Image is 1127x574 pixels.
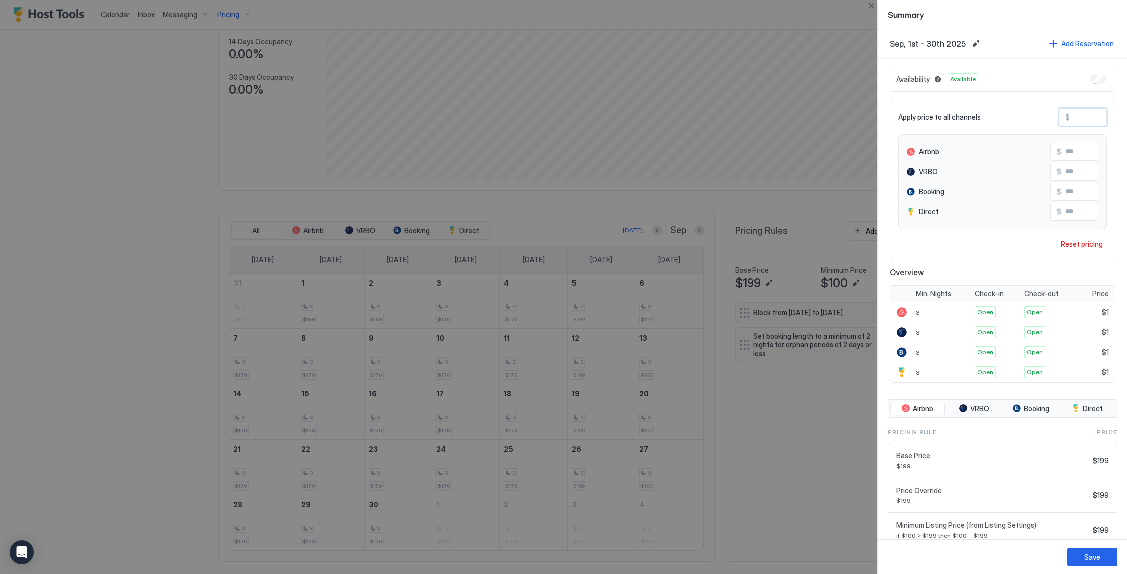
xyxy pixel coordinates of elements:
[916,349,920,356] span: 3
[916,369,920,376] span: 3
[947,402,1001,416] button: VRBO
[1061,239,1103,249] div: Reset pricing
[932,73,944,85] button: Blocked dates override all pricing rules and remain unavailable until manually unblocked
[1024,289,1059,298] span: Check-out
[1092,289,1109,298] span: Price
[916,289,951,298] span: Min. Nights
[1065,113,1070,122] span: $
[1093,456,1109,465] span: $199
[1057,187,1061,196] span: $
[1004,402,1058,416] button: Booking
[896,462,1089,470] span: $199
[919,167,938,176] span: VRBO
[950,75,976,84] span: Available
[896,532,1089,539] span: if $100 > $199 then $100 = $199
[1102,308,1109,317] span: $1
[919,207,939,216] span: Direct
[1057,167,1061,176] span: $
[10,540,34,564] div: Open Intercom Messenger
[977,308,993,317] span: Open
[1067,548,1117,566] button: Save
[888,8,1117,20] span: Summary
[970,38,982,50] button: Edit date range
[919,187,944,196] span: Booking
[1057,237,1107,251] button: Reset pricing
[977,328,993,337] span: Open
[890,402,945,416] button: Airbnb
[1102,328,1109,337] span: $1
[1027,328,1043,337] span: Open
[916,329,920,336] span: 3
[896,451,1089,460] span: Base Price
[1027,308,1043,317] span: Open
[1061,38,1114,49] div: Add Reservation
[1083,404,1103,413] span: Direct
[890,267,1115,277] span: Overview
[919,147,939,156] span: Airbnb
[1057,147,1061,156] span: $
[1102,368,1109,377] span: $1
[896,486,1089,495] span: Price Override
[970,404,989,413] span: VRBO
[898,113,981,122] span: Apply price to all channels
[896,497,1089,504] span: $199
[1093,491,1109,500] span: $199
[888,399,1117,418] div: tab-group
[1093,526,1109,535] span: $199
[1102,348,1109,357] span: $1
[977,368,993,377] span: Open
[1027,368,1043,377] span: Open
[1057,207,1061,216] span: $
[1084,552,1100,562] div: Save
[896,75,930,84] span: Availability
[1097,428,1117,437] span: Price
[1048,37,1115,50] button: Add Reservation
[888,428,937,437] span: Pricing Rule
[890,39,966,49] span: Sep, 1st - 30th 2025
[896,521,1089,530] span: Minimum Listing Price (from Listing Settings)
[916,309,920,316] span: 3
[913,404,933,413] span: Airbnb
[1024,404,1049,413] span: Booking
[1027,348,1043,357] span: Open
[1060,402,1115,416] button: Direct
[975,289,1004,298] span: Check-in
[977,348,993,357] span: Open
